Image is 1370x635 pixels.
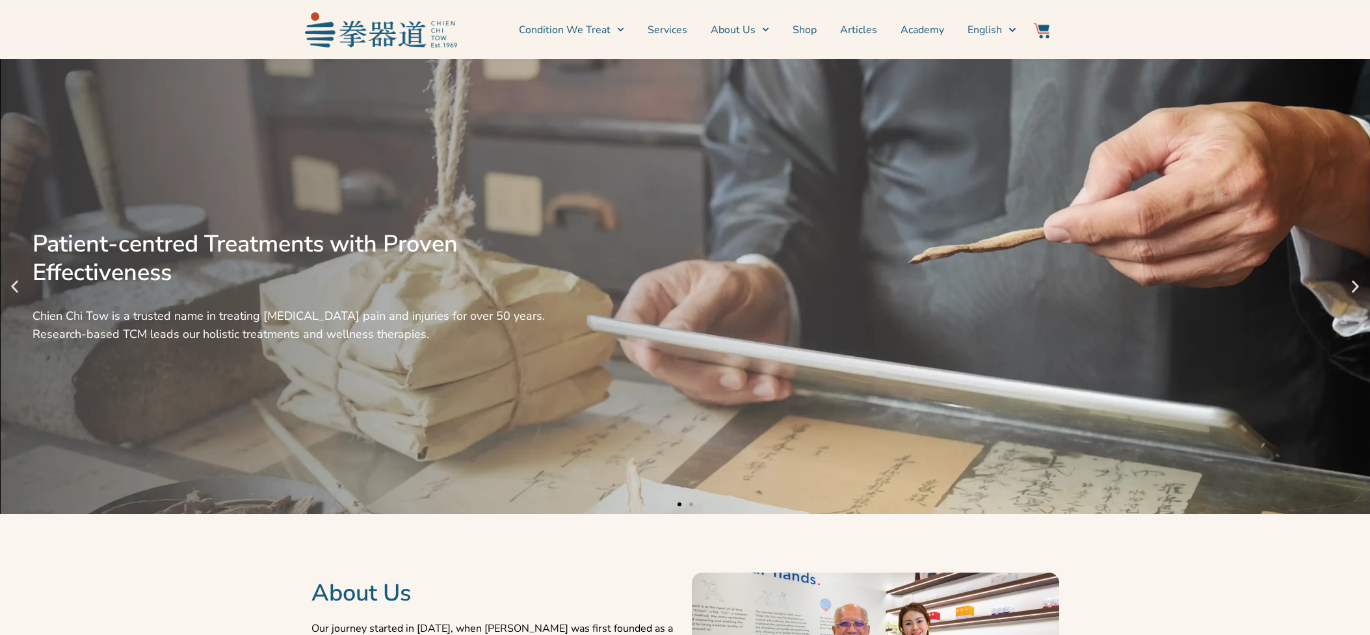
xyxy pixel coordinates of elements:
[901,14,944,46] a: Academy
[648,14,687,46] a: Services
[968,14,1016,46] a: English
[1034,23,1049,38] img: Website Icon-03
[33,307,568,343] div: Chien Chi Tow is a trusted name in treating [MEDICAL_DATA] pain and injuries for over 50 years. R...
[689,502,693,506] span: Go to slide 2
[840,14,877,46] a: Articles
[793,14,817,46] a: Shop
[519,14,624,46] a: Condition We Treat
[33,230,568,287] div: Patient-centred Treatments with Proven Effectiveness
[711,14,769,46] a: About Us
[464,14,1016,46] nav: Menu
[1347,279,1363,295] div: Next slide
[968,22,1002,38] span: English
[311,579,679,608] h2: About Us
[678,502,681,506] span: Go to slide 1
[7,279,23,295] div: Previous slide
